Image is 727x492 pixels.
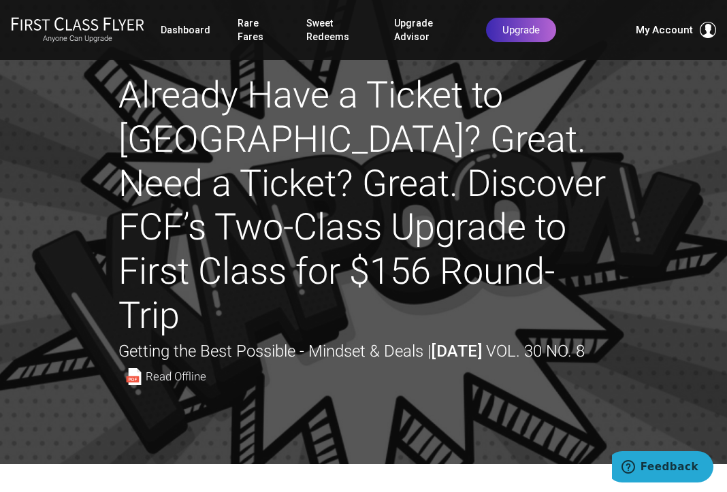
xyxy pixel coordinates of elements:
iframe: Opens a widget where you can find more information [612,451,713,485]
strong: [DATE] [431,342,482,361]
img: pdf-file.svg [125,368,142,385]
a: Upgrade Advisor [394,11,459,49]
a: Rare Fares [238,11,279,49]
span: Read Offline [146,371,206,382]
a: First Class FlyerAnyone Can Upgrade [11,16,144,44]
div: Getting the Best Possible - Mindset & Deals | [118,338,609,391]
a: Upgrade [486,18,556,42]
img: First Class Flyer [11,16,144,31]
a: Dashboard [161,18,210,42]
a: Read Offline [125,368,206,385]
span: Vol. 30 No. 8 [486,342,585,361]
button: My Account [636,22,716,38]
span: My Account [636,22,693,38]
h1: Already Have a Ticket to [GEOGRAPHIC_DATA]? Great. Need a Ticket? Great. Discover FCF’s Two-Class... [118,73,609,338]
small: Anyone Can Upgrade [11,34,144,44]
a: Sweet Redeems [306,11,367,49]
